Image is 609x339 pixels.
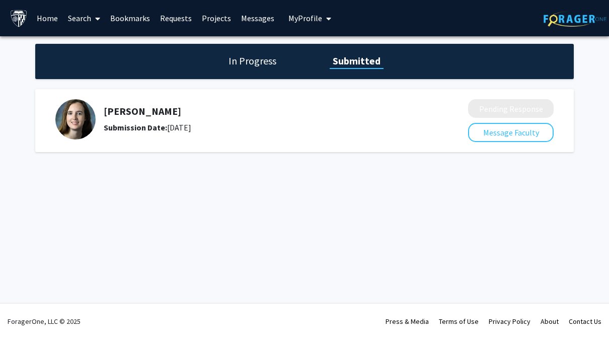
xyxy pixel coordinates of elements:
a: Search [63,1,105,36]
span: My Profile [288,13,322,23]
h1: In Progress [225,54,279,68]
img: ForagerOne Logo [544,11,606,27]
a: About [541,317,559,326]
button: Pending Response [468,99,554,118]
a: Terms of Use [439,317,479,326]
h5: [PERSON_NAME] [104,105,415,117]
a: Requests [155,1,197,36]
iframe: Chat [8,294,43,331]
a: Bookmarks [105,1,155,36]
a: Messages [236,1,279,36]
a: Projects [197,1,236,36]
div: [DATE] [104,121,415,133]
button: Message Faculty [468,123,554,142]
a: Home [32,1,63,36]
b: Submission Date: [104,122,167,132]
h1: Submitted [330,54,384,68]
div: ForagerOne, LLC © 2025 [8,304,81,339]
a: Press & Media [386,317,429,326]
a: Message Faculty [468,127,554,138]
img: Profile Picture [55,99,96,140]
img: Johns Hopkins University Logo [10,10,28,27]
a: Contact Us [569,317,601,326]
a: Privacy Policy [489,317,530,326]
